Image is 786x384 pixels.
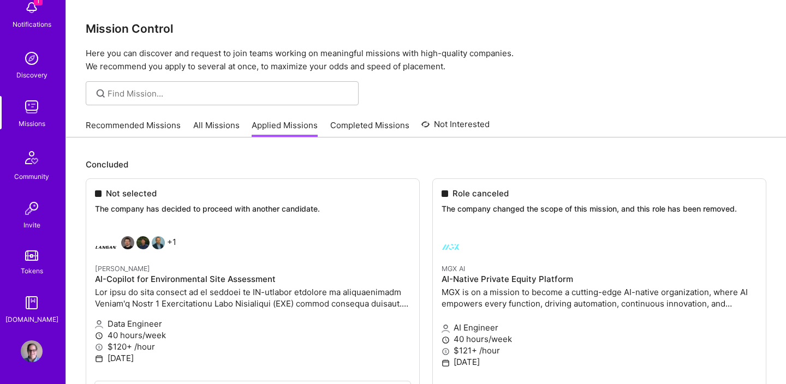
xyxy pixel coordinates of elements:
img: User Avatar [21,340,43,362]
img: tokens [25,250,38,261]
a: Recommended Missions [86,119,181,137]
p: $121+ /hour [442,345,757,356]
i: icon Applicant [442,325,450,333]
p: Here you can discover and request to join teams working on meaningful missions with high-quality ... [86,47,766,73]
div: Missions [19,118,45,129]
img: Invite [21,197,43,219]
img: discovery [21,47,43,69]
a: All Missions [193,119,240,137]
div: Community [14,171,49,182]
i: icon Clock [442,336,450,344]
small: MGX AI [442,265,465,273]
div: Tokens [21,265,43,277]
div: Invite [23,219,40,231]
p: 40 hours/week [442,333,757,345]
p: AI Engineer [442,322,757,333]
div: Notifications [13,19,51,30]
a: User Avatar [18,340,45,362]
a: Not Interested [421,118,490,137]
img: teamwork [21,96,43,118]
i: icon Calendar [442,359,450,367]
input: Find Mission... [108,88,350,99]
img: Community [19,145,45,171]
img: MGX AI company logo [442,236,463,258]
p: [DATE] [442,356,757,368]
p: MGX is on a mission to become a cutting-edge AI-native organization, where AI empowers every func... [442,286,757,309]
i: icon SearchGrey [94,87,107,100]
h3: Mission Control [86,22,766,35]
div: Discovery [16,69,47,81]
h4: AI-Native Private Equity Platform [442,274,757,284]
p: The company changed the scope of this mission, and this role has been removed. [442,203,757,214]
i: icon MoneyGray [442,347,450,356]
div: [DOMAIN_NAME] [5,314,58,325]
p: Concluded [86,159,766,170]
a: Applied Missions [252,119,318,137]
span: Role canceled [452,188,509,199]
a: Completed Missions [330,119,409,137]
img: guide book [21,292,43,314]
